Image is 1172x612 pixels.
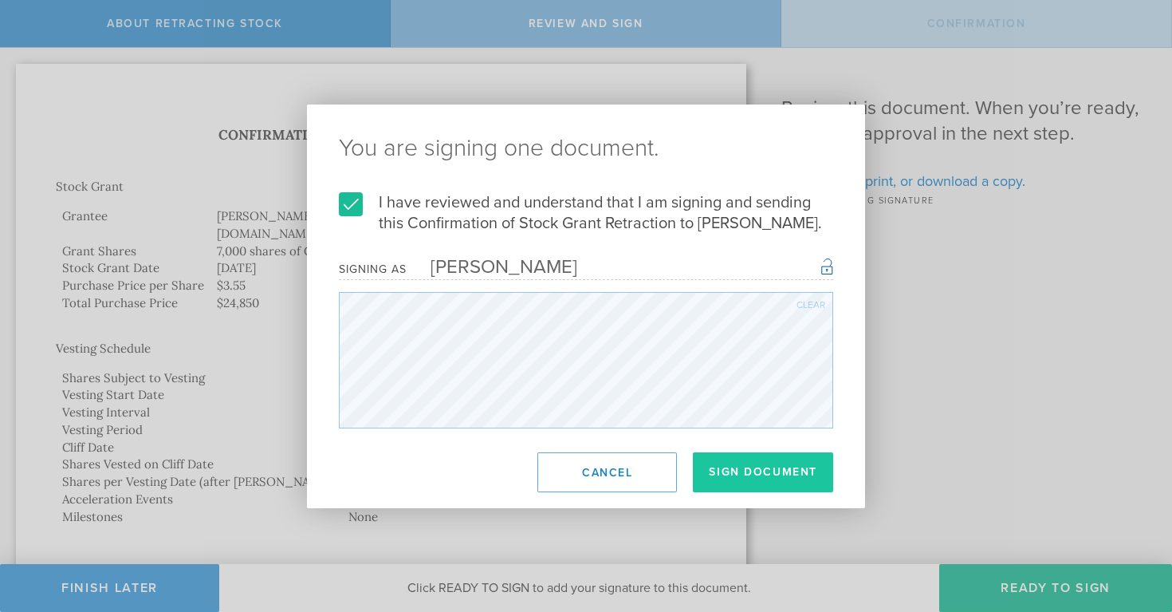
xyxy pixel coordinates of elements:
[693,452,833,492] button: Sign Document
[339,192,833,234] label: I have reviewed and understand that I am signing and sending this Confirmation of Stock Grant Ret...
[339,263,407,276] div: Signing as
[537,452,677,492] button: Cancel
[407,255,577,278] div: [PERSON_NAME]
[339,136,833,160] ng-pluralize: You are signing one document.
